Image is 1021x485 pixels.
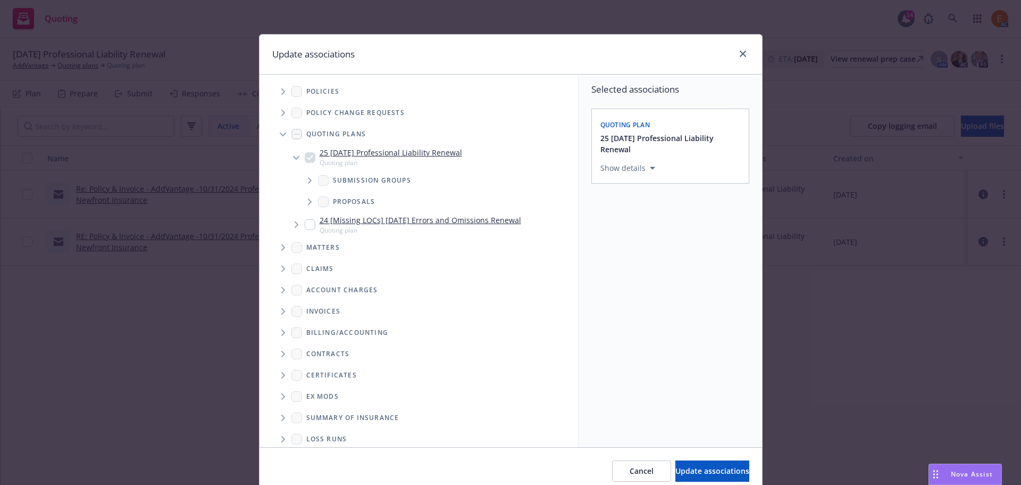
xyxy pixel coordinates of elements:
span: Account charges [306,287,378,293]
button: Show details [596,162,659,175]
span: Quoting plan [600,120,650,129]
div: Tree Example [260,81,578,322]
div: Drag to move [929,464,942,484]
span: Nova Assist [951,470,993,479]
span: Quoting plans [306,131,366,137]
span: Contracts [306,351,350,357]
span: Proposals [333,199,375,205]
button: Cancel [612,461,671,482]
span: Update associations [675,466,749,476]
span: Policies [306,88,340,95]
button: Nova Assist [928,464,1002,485]
div: Folder Tree Example [260,322,578,471]
span: Loss Runs [306,436,347,442]
span: Policy change requests [306,110,405,116]
a: 24 [Missing LOCs] [DATE] Errors and Omissions Renewal [320,215,521,226]
h1: Update associations [272,47,355,61]
span: Billing/Accounting [306,330,389,336]
span: Cancel [630,466,654,476]
span: Certificates [306,372,357,379]
span: Invoices [306,308,341,315]
span: Matters [306,244,340,251]
button: 25 [DATE] Professional Liability Renewal [600,133,742,155]
span: Selected associations [591,83,749,96]
a: close [737,47,749,60]
span: Summary of insurance [306,415,399,421]
span: Claims [306,266,334,272]
span: Ex Mods [306,393,339,400]
span: Submission groups [333,177,411,184]
span: Quoting plan [320,226,521,235]
button: Update associations [675,461,749,482]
